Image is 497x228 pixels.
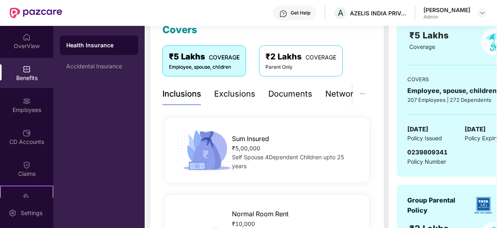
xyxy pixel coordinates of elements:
[23,33,31,41] img: svg+xml;base64,PHN2ZyBpZD0iSG9tZSIgeG1sbnM9Imh0dHA6Ly93d3cudzMub3JnLzIwMDAvc3ZnIiB3aWR0aD0iMjAiIG...
[18,209,45,217] div: Settings
[232,134,269,144] span: Sum Insured
[353,83,372,105] button: ellipsis
[66,41,132,49] div: Health Insurance
[407,158,446,165] span: Policy Number
[8,209,17,217] img: svg+xml;base64,PHN2ZyBpZD0iU2V0dGluZy0yMHgyMCIgeG1sbnM9Imh0dHA6Ly93d3cudzMub3JnLzIwMDAvc3ZnIiB3aW...
[265,63,336,71] div: Parent Only
[423,14,470,20] div: Admin
[360,91,365,97] span: ellipsis
[407,195,468,215] div: Group Parental Policy
[338,8,343,18] span: A
[23,161,31,169] img: svg+xml;base64,PHN2ZyBpZD0iQ2xhaW0iIHhtbG5zPSJodHRwOi8vd3d3LnczLm9yZy8yMDAwL3N2ZyIgd2lkdGg9IjIwIi...
[350,9,406,17] div: AZELIS INDIA PRIVATE LIMITED
[175,128,239,173] img: icon
[162,24,197,36] span: Covers
[169,63,240,71] div: Employee, spouse, children
[23,129,31,137] img: svg+xml;base64,PHN2ZyBpZD0iQ0RfQWNjb3VudHMiIGRhdGEtbmFtZT0iQ0QgQWNjb3VudHMiIHhtbG5zPSJodHRwOi8vd3...
[23,65,31,73] img: svg+xml;base64,PHN2ZyBpZD0iQmVuZWZpdHMiIHhtbG5zPSJodHRwOi8vd3d3LnczLm9yZy8yMDAwL3N2ZyIgd2lkdGg9Ij...
[10,8,62,18] img: New Pazcare Logo
[66,63,132,70] div: Accidental Insurance
[232,144,360,153] div: ₹5,00,000
[23,193,31,201] img: svg+xml;base64,PHN2ZyB4bWxucz0iaHR0cDovL3d3dy53My5vcmcvMjAwMC9zdmciIHdpZHRoPSIyMSIgaGVpZ2h0PSIyMC...
[407,125,428,134] span: [DATE]
[409,30,451,40] span: ₹5 Lakhs
[423,6,470,14] div: [PERSON_NAME]
[268,88,312,100] div: Documents
[209,54,240,61] span: COVERAGE
[279,10,287,18] img: svg+xml;base64,PHN2ZyBpZD0iSGVscC0zMngzMiIgeG1sbnM9Imh0dHA6Ly93d3cudzMub3JnLzIwMDAvc3ZnIiB3aWR0aD...
[214,88,255,100] div: Exclusions
[291,10,310,16] div: Get Help
[305,54,336,61] span: COVERAGE
[465,125,486,134] span: [DATE]
[325,88,396,100] div: Network Hospitals
[232,154,344,169] span: Self Spouse 4Dependent Children upto 25 years
[265,51,336,63] div: ₹2 Lakhs
[169,51,240,63] div: ₹5 Lakhs
[409,43,435,50] span: Coverage
[471,193,496,218] img: insurerLogo
[162,88,201,100] div: Inclusions
[232,209,289,219] span: Normal Room Rent
[479,10,486,16] img: svg+xml;base64,PHN2ZyBpZD0iRHJvcGRvd24tMzJ4MzIiIHhtbG5zPSJodHRwOi8vd3d3LnczLm9yZy8yMDAwL3N2ZyIgd2...
[407,148,448,156] span: 0239809341
[407,134,442,143] span: Policy Issued
[23,97,31,105] img: svg+xml;base64,PHN2ZyBpZD0iRW1wbG95ZWVzIiB4bWxucz0iaHR0cDovL3d3dy53My5vcmcvMjAwMC9zdmciIHdpZHRoPS...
